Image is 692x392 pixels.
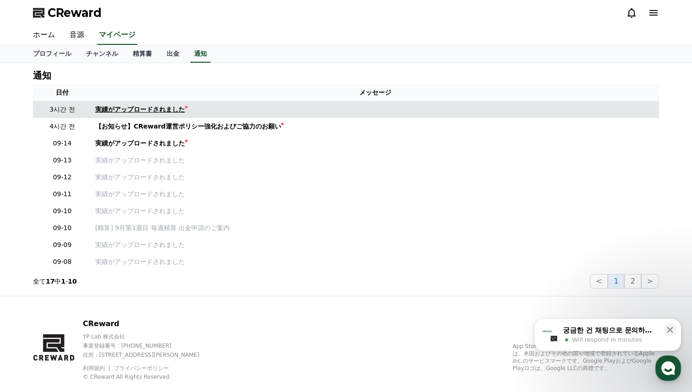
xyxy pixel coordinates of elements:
button: > [641,274,659,289]
p: 全て 中 - [33,277,77,286]
div: 【お知らせ】CReward運営ポリシー強化およびご協力のお願い [95,122,281,131]
p: © CReward All Rights Reserved. [83,373,215,381]
h4: 通知 [33,70,51,81]
a: マイページ [97,26,137,45]
p: 09-13 [37,156,88,165]
a: 実績がアップロードされました [95,172,655,182]
p: 09-08 [37,257,88,267]
button: 2 [624,274,641,289]
p: 09-10 [37,206,88,216]
p: CReward [83,318,215,329]
strong: 10 [68,278,76,285]
p: 4시간 전 [37,122,88,131]
a: [精算] 9月第1週目 毎週精算 出金申請のご案内 [95,223,655,233]
div: 実績がアップロードされました [95,139,185,148]
a: 利用規約 [83,365,112,371]
a: 実績がアップロードされました [95,257,655,267]
p: 09-10 [37,223,88,233]
div: 実績がアップロードされました [95,105,185,114]
a: 実績がアップロードされました [95,240,655,250]
a: プロフィール [26,45,79,63]
a: Messages [60,290,118,313]
a: Settings [118,290,176,313]
th: 日付 [33,84,92,101]
th: メッセージ [92,84,659,101]
a: Home [3,290,60,313]
p: 09-09 [37,240,88,250]
a: 実績がアップロードされました [95,206,655,216]
p: 09-14 [37,139,88,148]
a: ホーム [26,26,62,45]
p: 住所 : [STREET_ADDRESS][PERSON_NAME] [83,351,215,359]
a: 通知 [190,45,211,63]
a: プライバシーポリシー [114,365,169,371]
p: YP Lab 株式会社 [83,333,215,340]
button: < [590,274,608,289]
button: 1 [608,274,624,289]
span: Messages [76,304,103,311]
a: 実績がアップロードされました [95,189,655,199]
a: 精算書 [125,45,159,63]
a: CReward [33,5,102,20]
strong: 1 [61,278,65,285]
a: チャンネル [79,45,125,63]
span: CReward [48,5,102,20]
p: 09-12 [37,172,88,182]
a: 音源 [62,26,92,45]
a: 出金 [159,45,187,63]
a: 実績がアップロードされました [95,139,655,148]
a: 実績がアップロードされました [95,105,655,114]
span: Home [23,304,39,311]
p: App Store、iCloud、iCloud Drive、およびiTunes Storeは、米国およびその他の国や地域で登録されているApple Inc.のサービスマークです。Google P... [513,343,659,372]
a: 実績がアップロードされました [95,156,655,165]
strong: 17 [46,278,54,285]
p: 3시간 전 [37,105,88,114]
span: Settings [135,304,158,311]
p: 09-11 [37,189,88,199]
p: 事業登録番号 : [PHONE_NUMBER] [83,342,215,349]
a: 【お知らせ】CReward運営ポリシー強化およびご協力のお願い [95,122,655,131]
